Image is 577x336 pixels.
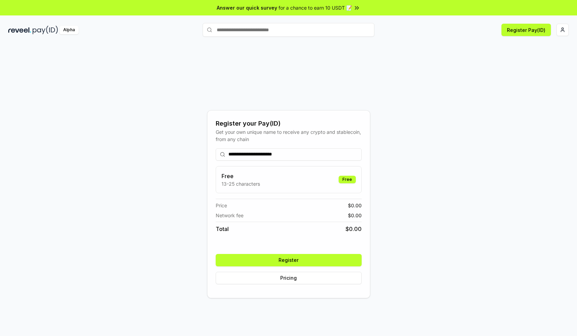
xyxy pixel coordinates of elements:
span: $ 0.00 [346,225,362,233]
span: $ 0.00 [348,202,362,209]
div: Register your Pay(ID) [216,119,362,128]
span: Network fee [216,212,244,219]
img: reveel_dark [8,26,31,34]
div: Get your own unique name to receive any crypto and stablecoin, from any chain [216,128,362,143]
span: Total [216,225,229,233]
span: Answer our quick survey [217,4,277,11]
img: pay_id [33,26,58,34]
span: $ 0.00 [348,212,362,219]
span: for a chance to earn 10 USDT 📝 [279,4,352,11]
div: Free [339,176,356,183]
button: Register Pay(ID) [501,24,551,36]
p: 13-25 characters [222,180,260,187]
h3: Free [222,172,260,180]
span: Price [216,202,227,209]
button: Pricing [216,272,362,284]
button: Register [216,254,362,266]
div: Alpha [59,26,79,34]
